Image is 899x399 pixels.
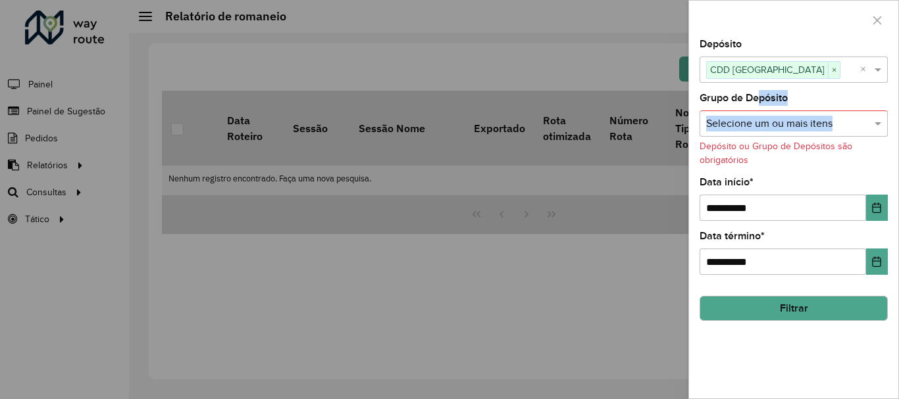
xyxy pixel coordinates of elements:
label: Data início [700,174,754,190]
span: Clear all [860,62,871,78]
label: Data término [700,228,765,244]
span: × [828,62,840,78]
button: Choose Date [866,248,888,275]
button: Filtrar [700,296,888,321]
button: Choose Date [866,195,888,221]
label: Depósito [700,36,742,52]
formly-validation-message: Depósito ou Grupo de Depósitos são obrigatórios [700,141,852,165]
span: CDD [GEOGRAPHIC_DATA] [707,62,828,78]
label: Grupo de Depósito [700,90,788,106]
